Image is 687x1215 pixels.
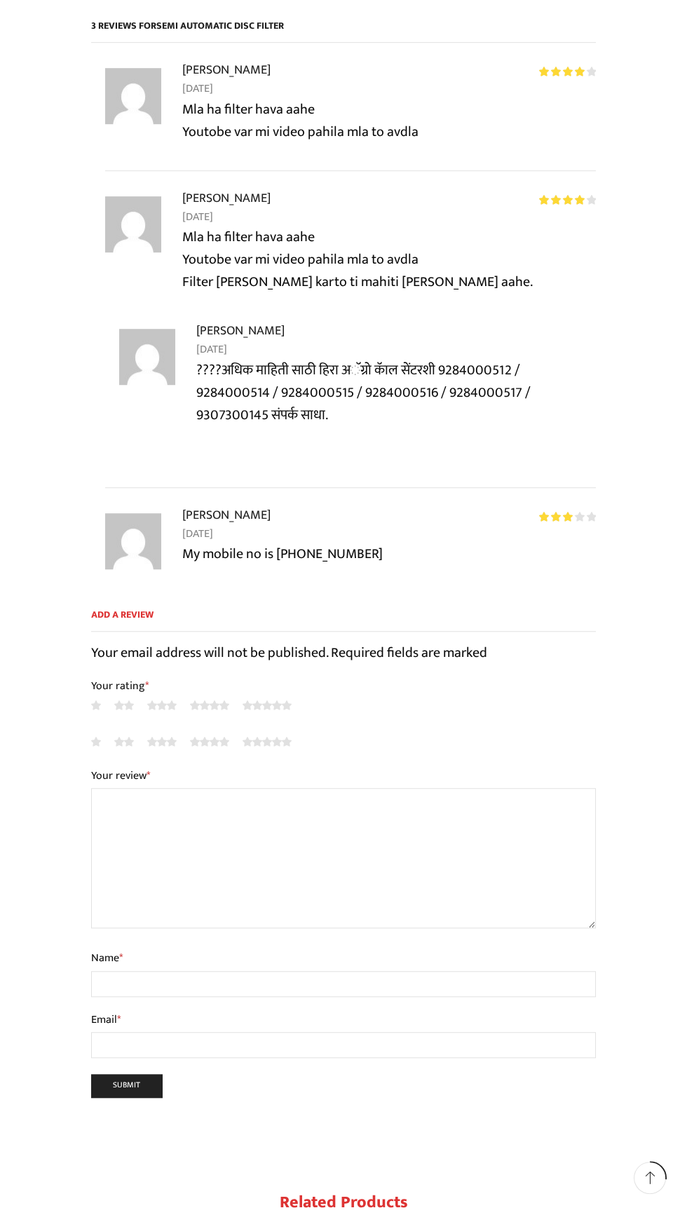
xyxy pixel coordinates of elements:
input: Submit [91,1074,162,1097]
time: [DATE] [182,80,596,98]
strong: [PERSON_NAME] [182,188,271,208]
a: 1 of 5 stars [91,698,101,713]
span: Rated out of 5 [539,67,585,76]
span: Rated out of 5 [539,195,585,205]
time: [DATE] [182,208,596,226]
a: 3 of 5 stars [147,698,177,713]
a: 1 of 5 stars [91,734,101,749]
div: Rated 3 out of 5 [539,512,596,522]
strong: [PERSON_NAME] [182,60,271,80]
span: Rated out of 5 [539,512,573,522]
div: Rated 4 out of 5 [539,195,596,205]
a: 5 of 5 stars [243,698,292,713]
label: Name [91,949,596,968]
span: Add a review [91,609,596,632]
a: 3 of 5 stars [147,734,177,749]
strong: [PERSON_NAME] [196,320,285,341]
p: Mla ha filter hava aahe Youtobe var mi video pahila mla to avdla [182,98,596,143]
a: 2 of 5 stars [114,698,134,713]
label: Your rating [91,678,596,694]
p: ????अधिक माहिती साठी हिरा अॅग्रो कॅाल सेंटरशी 9284000512 / 9284000514 / 9284000515 / 9284000516 /... [196,359,596,426]
div: Rated 4 out of 5 [539,67,596,76]
span: Semi Automatic Disc Filter [156,18,284,34]
label: Your review [91,767,596,785]
h2: 3 reviews for [91,20,596,43]
time: [DATE] [182,525,596,543]
p: Mla ha filter hava aahe Youtobe var mi video pahila mla to avdla Filter [PERSON_NAME] karto ti ma... [182,226,596,293]
time: [DATE] [196,341,596,359]
label: Email [91,1011,596,1029]
a: 4 of 5 stars [190,698,229,713]
strong: [PERSON_NAME] [182,505,271,525]
a: 4 of 5 stars [190,734,229,749]
a: 5 of 5 stars [243,734,292,749]
span: Your email address will not be published. Required fields are marked [91,641,487,665]
p: My mobile no is [PHONE_NUMBER] [182,543,596,565]
a: 2 of 5 stars [114,734,134,749]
